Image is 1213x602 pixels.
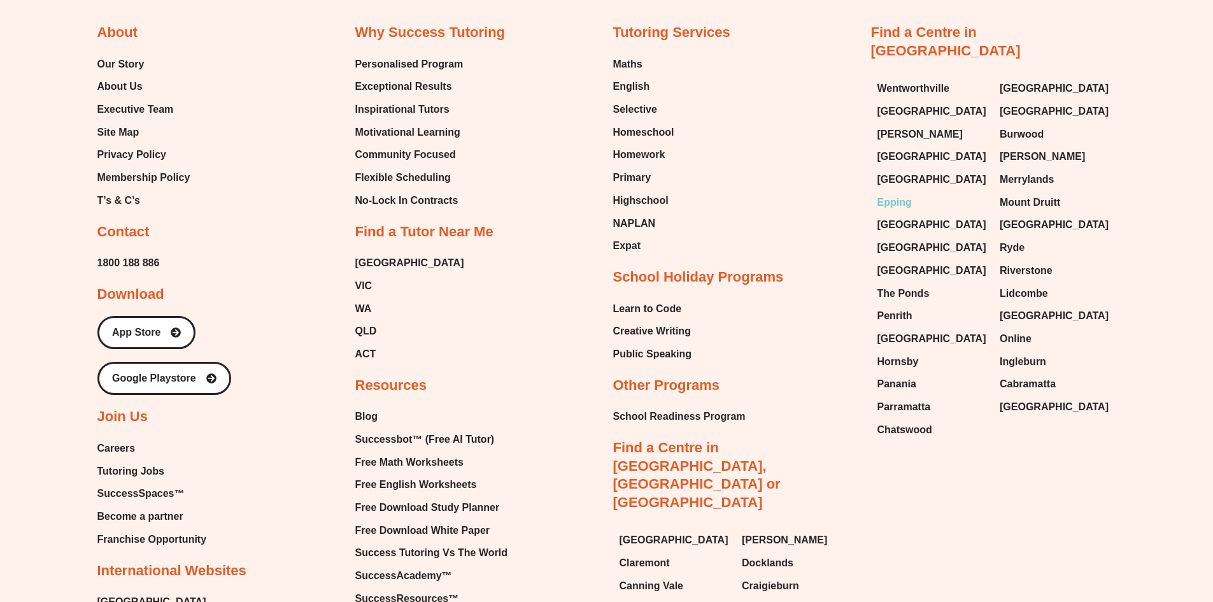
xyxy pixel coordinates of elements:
span: Maths [613,55,642,74]
a: Primary [613,168,674,187]
span: Public Speaking [613,345,692,364]
span: Success Tutoring Vs The World [355,543,507,563]
span: Merrylands [1000,170,1054,189]
a: No-Lock In Contracts [355,191,464,210]
a: VIC [355,276,464,296]
span: Community Focused [355,145,456,164]
span: ACT [355,345,376,364]
span: The Ponds [877,284,930,303]
h2: International Websites [97,562,246,580]
span: Ryde [1000,238,1025,257]
span: [GEOGRAPHIC_DATA] [877,215,986,234]
a: [GEOGRAPHIC_DATA] [1000,79,1110,98]
h2: About [97,24,138,42]
h2: Resources [355,376,427,395]
span: No-Lock In Contracts [355,191,458,210]
a: ACT [355,345,464,364]
span: Free Download Study Planner [355,498,500,517]
span: Inspirational Tutors [355,100,450,119]
a: Riverstone [1000,261,1110,280]
span: [PERSON_NAME] [1000,147,1085,166]
span: Selective [613,100,657,119]
span: Canning Vale [620,577,683,596]
a: Free Math Worksheets [355,453,507,472]
a: Highschool [613,191,674,210]
a: [GEOGRAPHIC_DATA] [877,147,988,166]
a: Burwood [1000,125,1110,144]
span: Franchise Opportunity [97,530,207,549]
span: Become a partner [97,507,183,526]
span: Wentworthville [877,79,950,98]
a: Flexible Scheduling [355,168,464,187]
span: SuccessAcademy™ [355,566,452,585]
span: Ingleburn [1000,352,1046,371]
span: 1800 188 886 [97,254,160,273]
a: Privacy Policy [97,145,190,164]
span: English [613,77,650,96]
span: [GEOGRAPHIC_DATA] [1000,215,1109,234]
span: Riverstone [1000,261,1053,280]
h2: Find a Tutor Near Me [355,223,493,241]
span: About Us [97,77,143,96]
span: Tutoring Jobs [97,462,164,481]
a: Maths [613,55,674,74]
span: [GEOGRAPHIC_DATA] [877,238,986,257]
span: Learn to Code [613,299,682,319]
a: Exceptional Results [355,77,464,96]
a: Motivational Learning [355,123,464,142]
span: [GEOGRAPHIC_DATA] [355,254,464,273]
a: Our Story [97,55,190,74]
a: NAPLAN [613,214,674,233]
span: [GEOGRAPHIC_DATA] [877,329,986,348]
h2: Contact [97,223,150,241]
a: [GEOGRAPHIC_DATA] [877,170,988,189]
span: [GEOGRAPHIC_DATA] [1000,79,1109,98]
span: Exceptional Results [355,77,452,96]
span: Panania [877,375,916,394]
span: Flexible Scheduling [355,168,451,187]
a: The Ponds [877,284,988,303]
h2: Tutoring Services [613,24,730,42]
a: [GEOGRAPHIC_DATA] [1000,102,1110,121]
a: Hornsby [877,352,988,371]
a: School Readiness Program [613,407,746,426]
a: Homeschool [613,123,674,142]
span: [PERSON_NAME] [742,531,827,550]
a: Claremont [620,554,730,573]
a: Docklands [742,554,852,573]
span: Privacy Policy [97,145,167,164]
span: Our Story [97,55,145,74]
h2: School Holiday Programs [613,268,784,287]
a: [GEOGRAPHIC_DATA] [1000,215,1110,234]
a: Selective [613,100,674,119]
a: About Us [97,77,190,96]
a: Executive Team [97,100,190,119]
a: Find a Centre in [GEOGRAPHIC_DATA] [871,24,1021,59]
span: Careers [97,439,136,458]
a: SuccessAcademy™ [355,566,507,585]
a: [GEOGRAPHIC_DATA] [1000,306,1110,326]
div: Chat Widget [1001,458,1213,602]
span: Blog [355,407,378,426]
a: Wentworthville [877,79,988,98]
h2: Why Success Tutoring [355,24,506,42]
span: Burwood [1000,125,1044,144]
a: Parramatta [877,398,988,417]
span: Homework [613,145,665,164]
span: Executive Team [97,100,174,119]
a: Membership Policy [97,168,190,187]
span: Chatswood [877,420,932,440]
span: Online [1000,329,1032,348]
a: Panania [877,375,988,394]
a: Craigieburn [742,577,852,596]
span: SuccessSpaces™ [97,484,185,503]
span: App Store [112,327,160,338]
a: Blog [355,407,507,426]
a: Google Playstore [97,362,231,395]
span: [GEOGRAPHIC_DATA] [877,261,986,280]
a: Ryde [1000,238,1110,257]
a: Find a Centre in [GEOGRAPHIC_DATA], [GEOGRAPHIC_DATA] or [GEOGRAPHIC_DATA] [613,440,781,510]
